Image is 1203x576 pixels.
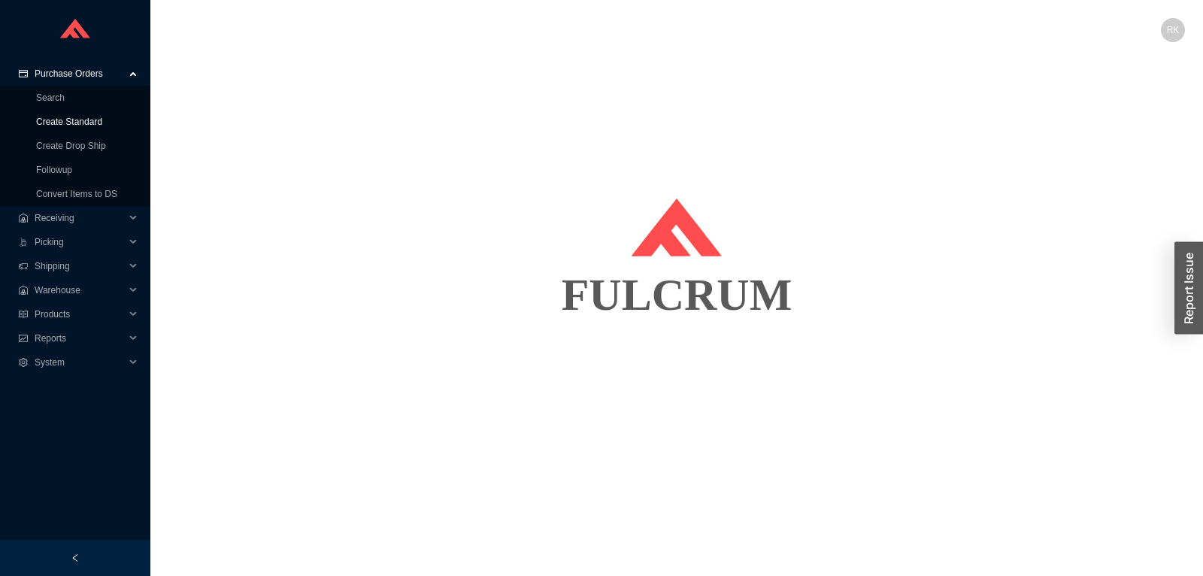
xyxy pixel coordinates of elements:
div: FULCRUM [168,257,1185,332]
a: Create Standard [36,117,102,127]
a: Followup [36,165,72,175]
span: Warehouse [35,278,125,302]
span: Products [35,302,125,326]
span: Picking [35,230,125,254]
span: read [18,310,29,319]
span: RK [1167,18,1180,42]
span: Shipping [35,254,125,278]
span: setting [18,358,29,367]
span: Receiving [35,206,125,230]
span: Reports [35,326,125,350]
span: credit-card [18,69,29,78]
span: System [35,350,125,374]
a: Convert Items to DS [36,189,117,199]
a: Create Drop Ship [36,141,106,151]
span: Purchase Orders [35,62,125,86]
span: fund [18,334,29,343]
span: left [71,553,80,562]
a: Search [36,92,65,103]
